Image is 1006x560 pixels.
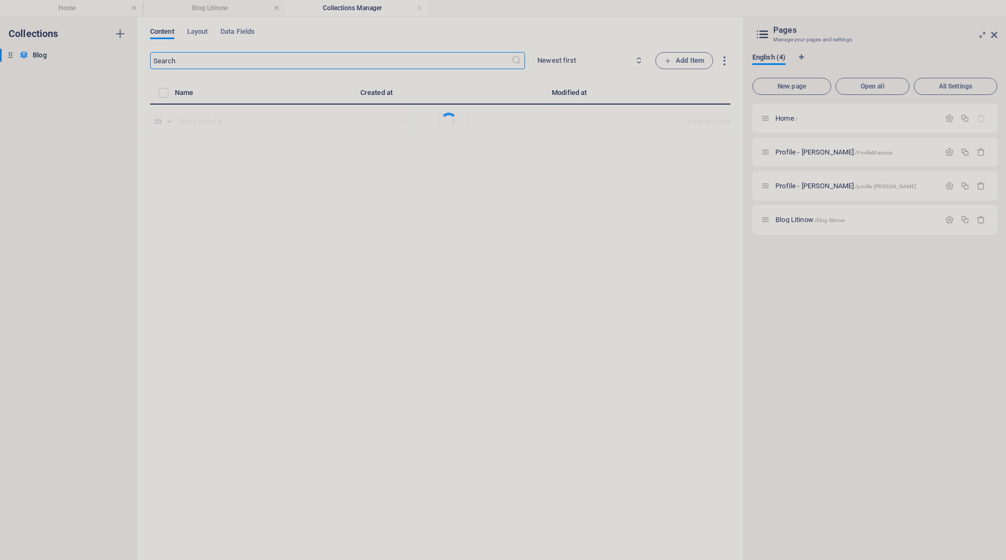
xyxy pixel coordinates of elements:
[655,52,713,69] button: Add Item
[752,78,831,95] button: New page
[945,148,954,157] div: Settings
[285,86,473,105] th: Created at
[773,25,997,35] h2: Pages
[150,52,511,69] input: Search
[175,86,285,105] th: Name
[945,114,954,123] div: Settings
[795,116,797,122] span: /
[773,35,976,45] h3: Manage your pages and settings
[285,2,428,14] h4: Collections Manager
[914,78,997,95] button: All Settings
[977,215,986,224] div: Remove
[752,51,786,66] span: English (4)
[977,181,986,190] div: Remove
[775,148,893,156] span: Click to open page
[752,53,997,73] div: Language Tabs
[775,216,845,224] span: Blog Litinow
[977,148,986,157] div: Remove
[33,49,46,62] h6: Blog
[772,182,940,189] div: Profile - [PERSON_NAME]/profile-[PERSON_NAME]
[150,86,730,105] table: items list
[220,25,255,40] span: Data Fields
[919,83,993,90] span: All Settings
[960,181,970,190] div: Duplicate
[945,181,954,190] div: Settings
[960,215,970,224] div: Duplicate
[855,183,916,189] span: /profile-[PERSON_NAME]
[775,182,916,190] span: Click to open page
[835,78,909,95] button: Open all
[150,25,174,40] span: Content
[855,150,893,156] span: /ProfileMauricio
[772,149,940,156] div: Profile - [PERSON_NAME]/ProfileMauricio
[945,215,954,224] div: Settings
[187,25,208,40] span: Layout
[840,83,905,90] span: Open all
[114,27,127,40] i: Create new collection
[143,2,285,14] h4: Blog Litinow
[9,27,58,40] h6: Collections
[960,148,970,157] div: Duplicate
[772,216,940,223] div: Blog Litinow/blog-litinow
[815,217,846,223] span: /blog-litinow
[472,86,670,105] th: Modified at
[960,114,970,123] div: Duplicate
[757,83,826,90] span: New page
[664,54,704,67] span: Add Item
[772,115,940,122] div: Home/
[977,114,986,123] div: The startpage cannot be deleted
[775,114,797,122] span: Click to open page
